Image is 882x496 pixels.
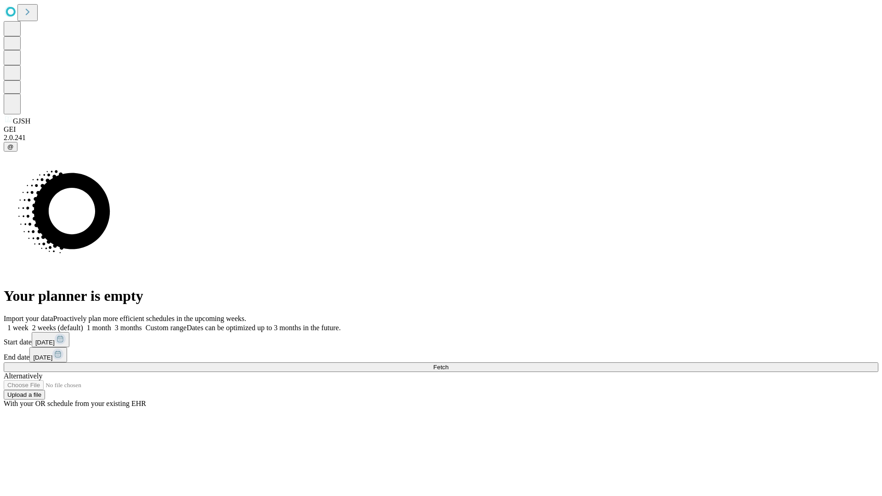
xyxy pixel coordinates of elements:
span: 1 month [87,324,111,332]
span: With your OR schedule from your existing EHR [4,400,146,407]
div: 2.0.241 [4,134,878,142]
div: End date [4,347,878,362]
div: GEI [4,125,878,134]
span: GJSH [13,117,30,125]
span: 1 week [7,324,28,332]
span: Fetch [433,364,448,371]
span: Import your data [4,315,53,322]
button: Fetch [4,362,878,372]
span: Proactively plan more efficient schedules in the upcoming weeks. [53,315,246,322]
span: 3 months [115,324,142,332]
button: [DATE] [29,347,67,362]
span: Alternatively [4,372,42,380]
span: [DATE] [35,339,55,346]
span: @ [7,143,14,150]
span: [DATE] [33,354,52,361]
button: [DATE] [32,332,69,347]
span: 2 weeks (default) [32,324,83,332]
button: Upload a file [4,390,45,400]
span: Dates can be optimized up to 3 months in the future. [187,324,340,332]
h1: Your planner is empty [4,287,878,304]
button: @ [4,142,17,152]
span: Custom range [146,324,187,332]
div: Start date [4,332,878,347]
